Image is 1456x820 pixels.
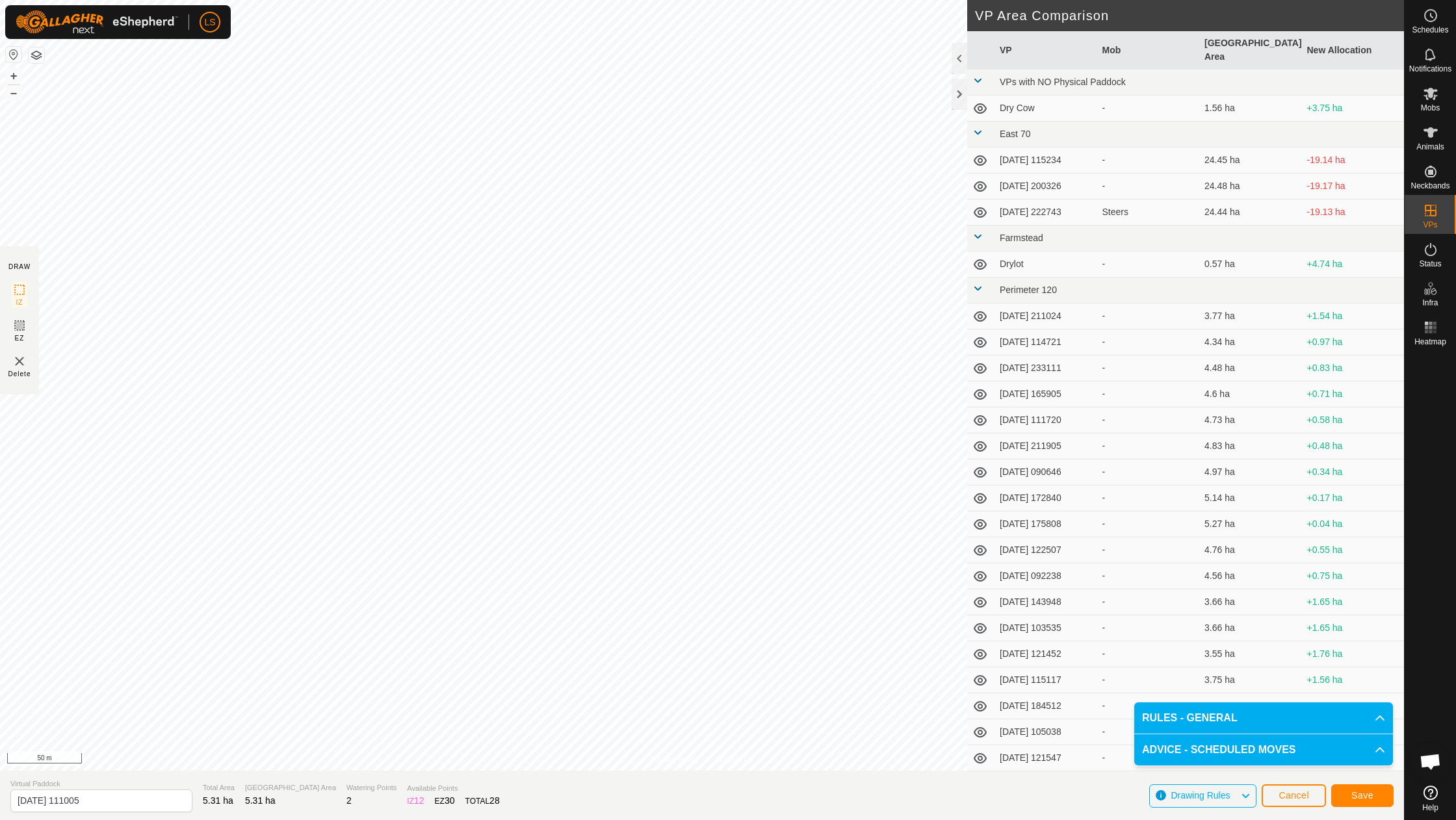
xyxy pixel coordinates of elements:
[994,303,1097,329] td: [DATE] 211024
[994,31,1097,70] th: VP
[994,693,1097,719] td: [DATE] 184512
[1302,199,1405,225] td: -19.13 ha
[994,771,1097,797] td: [DATE] 110702
[1102,569,1195,583] div: -
[1171,790,1230,801] span: Drawing Rules
[994,719,1097,745] td: [DATE] 105038
[1102,179,1195,193] div: -
[994,641,1097,667] td: [DATE] 121452
[1199,459,1302,485] td: 4.97 ha
[1302,407,1405,433] td: +0.58 ha
[1102,543,1195,557] div: -
[1302,693,1405,719] td: +1.48 ha
[1302,537,1405,563] td: +0.55 ha
[1412,26,1448,34] span: Schedules
[6,47,21,62] button: Reset Map
[1199,173,1302,199] td: 24.48 ha
[994,147,1097,173] td: [DATE] 115234
[1302,641,1405,667] td: +1.76 ha
[1000,129,1030,139] span: East 70
[994,537,1097,563] td: [DATE] 122507
[994,667,1097,693] td: [DATE] 115117
[1199,31,1302,70] th: [GEOGRAPHIC_DATA] Area
[16,298,23,307] span: IZ
[1199,589,1302,615] td: 3.66 ha
[1199,771,1302,797] td: 3.69 ha
[1423,221,1437,229] span: VPs
[15,333,25,343] span: EZ
[203,795,233,806] span: 5.31 ha
[1102,309,1195,323] div: -
[1102,699,1195,713] div: -
[1097,31,1200,70] th: Mob
[16,10,178,34] img: Gallagher Logo
[1000,77,1126,87] span: VPs with NO Physical Paddock
[1422,299,1438,307] span: Infra
[407,794,424,808] div: IZ
[1409,65,1451,73] span: Notifications
[1199,641,1302,667] td: 3.55 ha
[1199,511,1302,537] td: 5.27 ha
[1102,361,1195,375] div: -
[1302,615,1405,641] td: +1.65 ha
[1102,647,1195,661] div: -
[1302,459,1405,485] td: +0.34 ha
[994,485,1097,511] td: [DATE] 172840
[1302,329,1405,355] td: +0.97 ha
[489,795,500,806] span: 28
[1302,147,1405,173] td: -19.14 ha
[1422,804,1438,812] span: Help
[994,173,1097,199] td: [DATE] 200326
[1102,205,1195,219] div: Steers
[245,782,336,793] span: [GEOGRAPHIC_DATA] Area
[1419,260,1441,268] span: Status
[1134,734,1393,765] p-accordion-header: ADVICE - SCHEDULED MOVES
[1302,96,1405,122] td: +3.75 ha
[994,563,1097,589] td: [DATE] 092238
[994,433,1097,459] td: [DATE] 211905
[1142,710,1238,726] span: RULES - GENERAL
[1102,517,1195,531] div: -
[1102,595,1195,609] div: -
[1102,751,1195,765] div: -
[1102,257,1195,271] div: -
[1102,465,1195,479] div: -
[1134,702,1393,734] p-accordion-header: RULES - GENERAL
[651,754,699,765] a: Privacy Policy
[1302,31,1405,70] th: New Allocation
[994,329,1097,355] td: [DATE] 114721
[1199,537,1302,563] td: 4.76 ha
[1199,563,1302,589] td: 4.56 ha
[435,794,455,808] div: EZ
[204,16,215,29] span: LS
[414,795,424,806] span: 12
[1102,673,1195,687] div: -
[1102,439,1195,453] div: -
[203,782,235,793] span: Total Area
[1199,147,1302,173] td: 24.45 ha
[1302,251,1405,277] td: +4.74 ha
[994,199,1097,225] td: [DATE] 222743
[1102,491,1195,505] div: -
[1199,199,1302,225] td: 24.44 ha
[1102,387,1195,401] div: -
[8,262,31,272] div: DRAW
[1302,303,1405,329] td: +1.54 ha
[994,251,1097,277] td: Drylot
[994,96,1097,122] td: Dry Cow
[10,778,192,789] span: Virtual Paddock
[1410,182,1449,190] span: Neckbands
[994,615,1097,641] td: [DATE] 103535
[1199,485,1302,511] td: 5.14 ha
[29,47,44,63] button: Map Layers
[1351,790,1373,801] span: Save
[1199,355,1302,381] td: 4.48 ha
[994,407,1097,433] td: [DATE] 111720
[1102,725,1195,739] div: -
[8,369,31,379] span: Delete
[1302,485,1405,511] td: +0.17 ha
[1102,153,1195,167] div: -
[1302,173,1405,199] td: -19.17 ha
[1302,563,1405,589] td: +0.75 ha
[1199,407,1302,433] td: 4.73 ha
